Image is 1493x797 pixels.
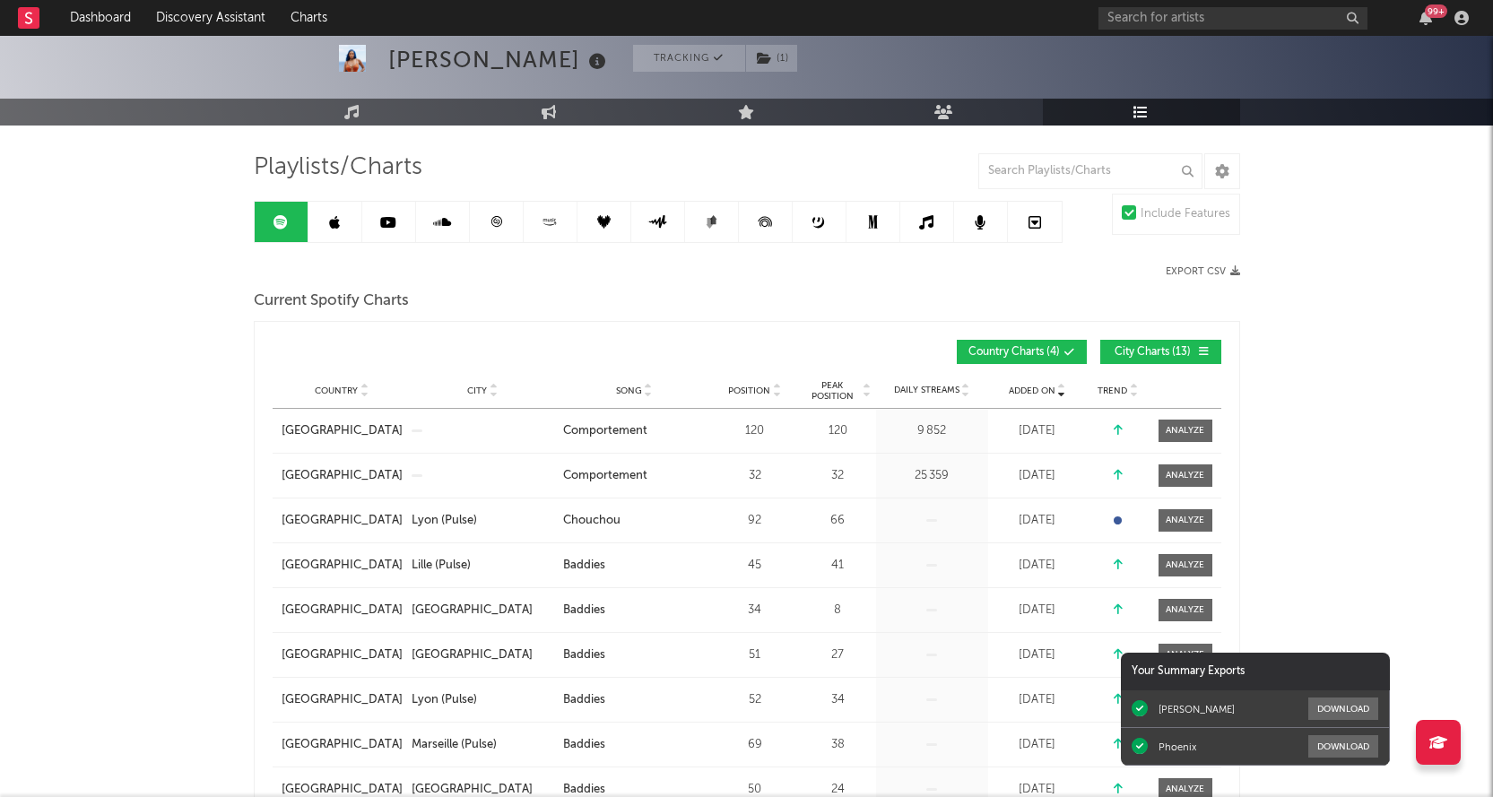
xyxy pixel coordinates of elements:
a: Baddies [563,736,706,754]
div: 120 [804,422,872,440]
div: 38 [804,736,872,754]
div: 41 [804,557,872,575]
a: Comportement [563,467,706,485]
div: 52 [715,691,795,709]
div: Baddies [563,691,605,709]
div: 99 + [1425,4,1447,18]
div: Your Summary Exports [1121,653,1390,690]
div: 27 [804,646,872,664]
span: Peak Position [804,380,861,402]
span: Added On [1009,386,1055,396]
div: Lille (Pulse) [412,557,471,575]
span: Current Spotify Charts [254,290,409,312]
a: Lille (Pulse) [412,557,554,575]
div: [PERSON_NAME] [388,45,611,74]
div: 9 852 [881,422,984,440]
button: (1) [746,45,797,72]
button: Tracking [633,45,745,72]
div: [DATE] [993,467,1082,485]
div: Baddies [563,557,605,575]
a: [GEOGRAPHIC_DATA] [282,646,403,664]
div: [DATE] [993,422,1082,440]
div: 69 [715,736,795,754]
button: Download [1308,697,1378,720]
a: [GEOGRAPHIC_DATA] [412,646,554,664]
div: 51 [715,646,795,664]
a: [GEOGRAPHIC_DATA] [282,422,403,440]
a: [GEOGRAPHIC_DATA] [282,512,403,530]
span: Country [315,386,358,396]
button: 99+ [1419,11,1432,25]
div: Baddies [563,646,605,664]
div: 34 [715,602,795,619]
div: Phoenix [1159,741,1196,753]
a: Comportement [563,422,706,440]
span: City [467,386,487,396]
a: Chouchou [563,512,706,530]
div: Lyon (Pulse) [412,691,477,709]
div: [DATE] [993,602,1082,619]
button: Country Charts(4) [957,340,1087,364]
a: Baddies [563,691,706,709]
div: [DATE] [993,512,1082,530]
a: Marseille (Pulse) [412,736,554,754]
a: [GEOGRAPHIC_DATA] [412,602,554,619]
div: 45 [715,557,795,575]
a: Baddies [563,557,706,575]
div: [DATE] [993,557,1082,575]
a: [GEOGRAPHIC_DATA] [282,557,403,575]
input: Search Playlists/Charts [978,153,1202,189]
a: [GEOGRAPHIC_DATA] [282,467,403,485]
a: [GEOGRAPHIC_DATA] [282,736,403,754]
div: Comportement [563,422,647,440]
div: 25 359 [881,467,984,485]
span: Country Charts ( 4 ) [968,347,1060,358]
a: Lyon (Pulse) [412,512,554,530]
div: 32 [804,467,872,485]
div: [DATE] [993,736,1082,754]
div: [DATE] [993,646,1082,664]
div: Lyon (Pulse) [412,512,477,530]
div: 8 [804,602,872,619]
span: Playlists/Charts [254,157,422,178]
div: Comportement [563,467,647,485]
div: Chouchou [563,512,621,530]
div: 66 [804,512,872,530]
div: 92 [715,512,795,530]
input: Search for artists [1098,7,1367,30]
div: 120 [715,422,795,440]
a: Lyon (Pulse) [412,691,554,709]
a: Baddies [563,602,706,619]
button: Download [1308,735,1378,758]
div: Baddies [563,602,605,619]
span: ( 1 ) [745,45,798,72]
span: Song [616,386,642,396]
div: Marseille (Pulse) [412,736,497,754]
div: Baddies [563,736,605,754]
div: 32 [715,467,795,485]
div: [GEOGRAPHIC_DATA] [412,602,533,619]
div: [GEOGRAPHIC_DATA] [412,646,533,664]
button: City Charts(13) [1100,340,1221,364]
div: 34 [804,691,872,709]
button: Export CSV [1166,266,1240,277]
span: City Charts ( 13 ) [1112,347,1194,358]
a: Baddies [563,646,706,664]
span: Daily Streams [894,384,959,397]
div: Include Features [1141,204,1230,225]
div: [DATE] [993,691,1082,709]
span: Trend [1098,386,1127,396]
a: [GEOGRAPHIC_DATA] [282,602,403,619]
span: Position [728,386,770,396]
a: [GEOGRAPHIC_DATA] [282,691,403,709]
div: [PERSON_NAME] [1159,703,1235,715]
